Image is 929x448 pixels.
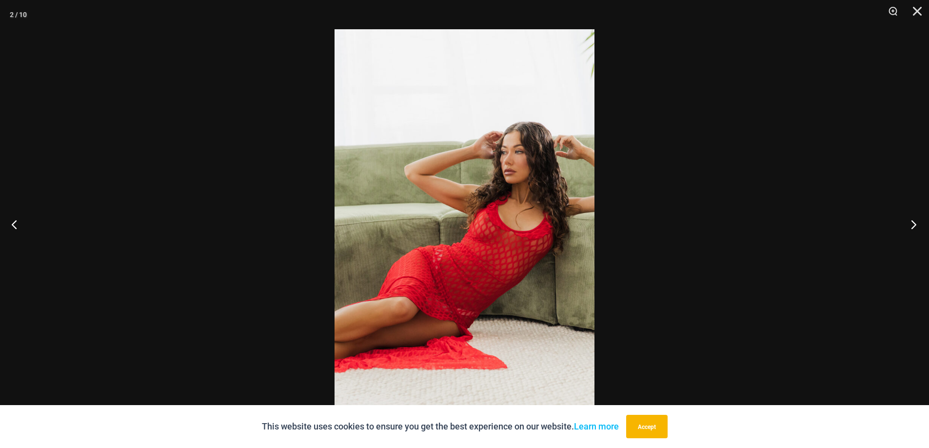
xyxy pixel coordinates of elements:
p: This website uses cookies to ensure you get the best experience on our website. [262,419,619,434]
a: Learn more [574,421,619,431]
img: Sometimes Red 587 Dress 09 [335,29,594,419]
button: Accept [626,415,668,438]
div: 2 / 10 [10,7,27,22]
button: Next [892,200,929,249]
